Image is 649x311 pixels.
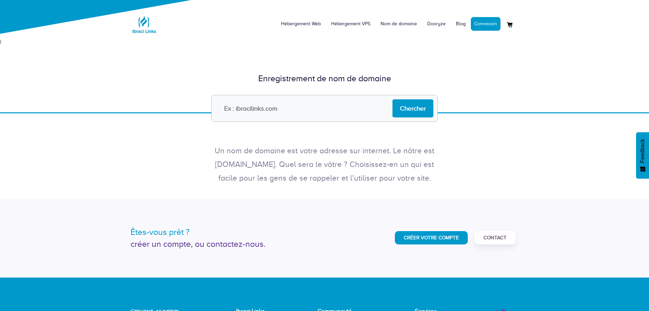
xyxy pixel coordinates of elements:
a: Créer Votre Compte [395,231,468,244]
a: Connexion [471,17,500,31]
a: Blog [451,14,471,34]
img: Logo Ibraci Links [130,11,158,38]
div: créer un compte, ou contactez-nous. [130,238,320,250]
button: Feedback - Afficher l’enquête [636,132,649,179]
span: Feedback [639,139,646,163]
div: Enregistrement de nom de domaine [130,72,519,85]
a: Hébergement Web [276,14,326,34]
input: Chercher [392,99,433,117]
a: Dooryze [422,14,451,34]
div: Êtes-vous prêt ? [130,226,320,238]
a: Nom de domaine [375,14,422,34]
p: Un nom de domaine est votre adresse sur internet. Le nôtre est [DOMAIN_NAME]. Quel sera le vôtre ... [209,144,441,185]
a: Logo Ibraci Links [130,5,158,38]
a: Contact [475,231,515,244]
a: Hébergement VPS [326,14,375,34]
input: Ex : ibracilinks.com [211,95,438,122]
